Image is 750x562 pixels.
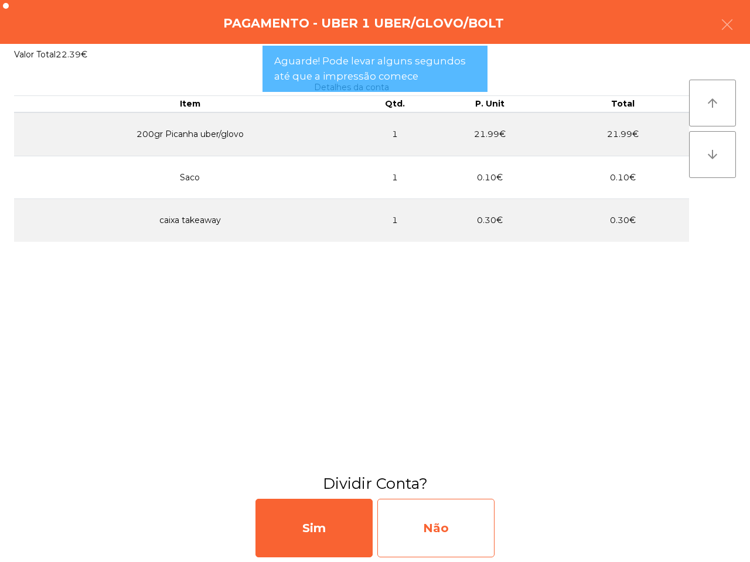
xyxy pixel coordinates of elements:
[14,156,366,199] td: Saco
[424,156,556,199] td: 0.10€
[223,15,504,32] h4: Pagamento - Uber 1 Uber/Glovo/Bolt
[557,112,689,156] td: 21.99€
[366,199,424,242] td: 1
[377,499,495,557] div: Não
[689,131,736,178] button: arrow_downward
[689,80,736,126] button: arrow_upward
[705,96,720,110] i: arrow_upward
[14,112,366,156] td: 200gr Picanha uber/glovo
[9,473,741,494] h3: Dividir Conta?
[14,199,366,242] td: caixa takeaway
[557,156,689,199] td: 0.10€
[274,54,476,83] span: Aguarde! Pode levar alguns segundos até que a impressão comece
[705,148,720,162] i: arrow_downward
[14,49,56,60] span: Valor Total
[14,96,366,112] th: Item
[424,112,556,156] td: 21.99€
[424,96,556,112] th: P. Unit
[366,112,424,156] td: 1
[557,96,689,112] th: Total
[366,96,424,112] th: Qtd.
[56,49,87,60] span: 22.39€
[557,199,689,242] td: 0.30€
[366,156,424,199] td: 1
[255,499,373,557] div: Sim
[424,199,556,242] td: 0.30€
